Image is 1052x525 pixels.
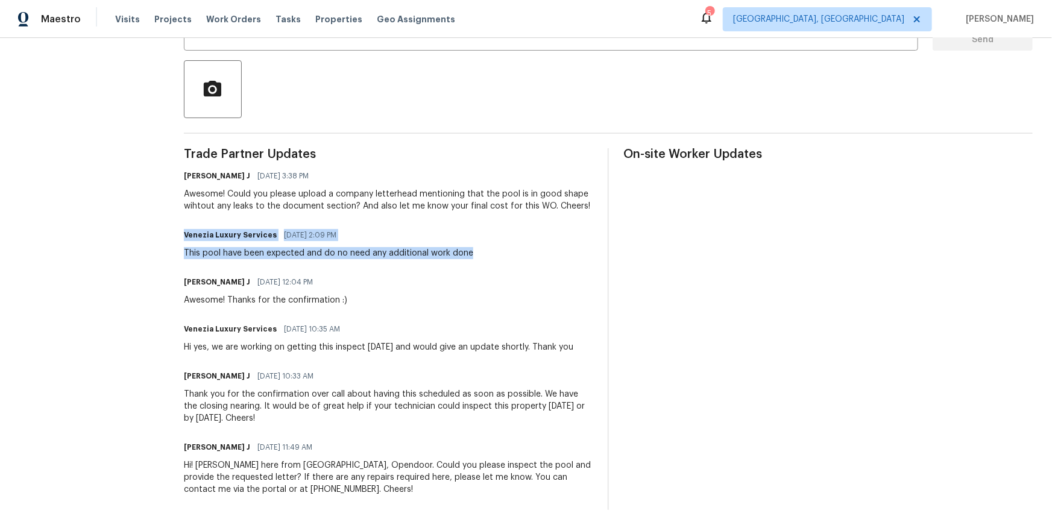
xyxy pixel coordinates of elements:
[41,13,81,25] span: Maestro
[257,441,312,453] span: [DATE] 11:49 AM
[276,15,301,24] span: Tasks
[961,13,1034,25] span: [PERSON_NAME]
[184,148,593,160] span: Trade Partner Updates
[184,188,593,212] div: Awesome! Could you please upload a company letterhead mentioning that the pool is in good shape w...
[184,323,277,335] h6: Venezia Luxury Services
[257,170,309,182] span: [DATE] 3:38 PM
[184,276,250,288] h6: [PERSON_NAME] J
[115,13,140,25] span: Visits
[184,388,593,424] div: Thank you for the confirmation over call about having this scheduled as soon as possible. We have...
[257,370,313,382] span: [DATE] 10:33 AM
[154,13,192,25] span: Projects
[184,341,573,353] div: Hi yes, we are working on getting this inspect [DATE] and would give an update shortly. Thank you
[733,13,904,25] span: [GEOGRAPHIC_DATA], [GEOGRAPHIC_DATA]
[257,276,313,288] span: [DATE] 12:04 PM
[184,441,250,453] h6: [PERSON_NAME] J
[184,229,277,241] h6: Venezia Luxury Services
[184,370,250,382] h6: [PERSON_NAME] J
[184,170,250,182] h6: [PERSON_NAME] J
[206,13,261,25] span: Work Orders
[705,7,714,19] div: 5
[284,323,340,335] span: [DATE] 10:35 AM
[623,148,1033,160] span: On-site Worker Updates
[315,13,362,25] span: Properties
[377,13,455,25] span: Geo Assignments
[184,459,593,495] div: Hi! [PERSON_NAME] here from [GEOGRAPHIC_DATA], Opendoor. Could you please inspect the pool and pr...
[184,294,347,306] div: Awesome! Thanks for the confirmation :)
[284,229,336,241] span: [DATE] 2:09 PM
[184,247,473,259] div: This pool have been expected and do no need any additional work done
